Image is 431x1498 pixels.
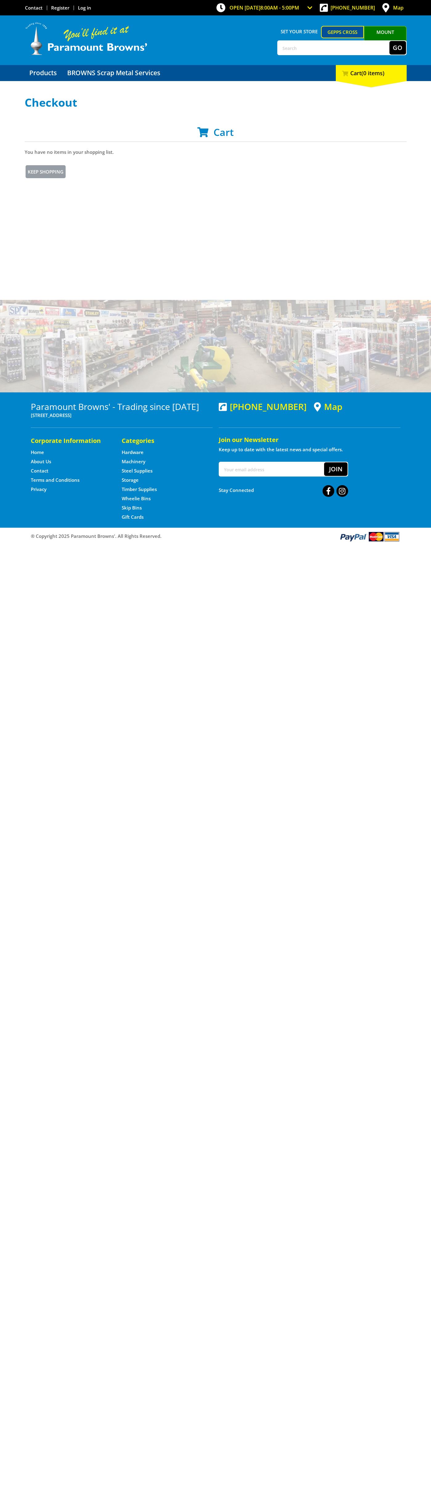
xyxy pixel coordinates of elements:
a: Log in [78,5,91,11]
a: Go to the About Us page [31,458,51,465]
a: Go to the Hardware page [122,449,144,456]
input: Your email address [219,462,324,476]
a: Go to the Terms and Conditions page [31,477,79,483]
a: Go to the Products page [25,65,61,81]
p: Keep up to date with the latest news and special offers. [219,446,401,453]
div: Cart [336,65,407,81]
a: Go to the Timber Supplies page [122,486,157,493]
p: [STREET_ADDRESS] [31,411,213,419]
span: OPEN [DATE] [230,4,299,11]
input: Search [278,41,389,55]
a: Go to the Privacy page [31,486,47,493]
div: ® Copyright 2025 Paramount Browns'. All Rights Reserved. [25,531,407,542]
a: Go to the Wheelie Bins page [122,495,151,502]
a: Go to the Gift Cards page [122,514,144,520]
span: 8:00am - 5:00pm [260,4,299,11]
a: Go to the Machinery page [122,458,145,465]
button: Go [389,41,406,55]
a: Go to the Skip Bins page [122,505,142,511]
img: PayPal, Mastercard, Visa accepted [339,531,401,542]
h5: Categories [122,436,200,445]
span: (0 items) [361,69,384,77]
h1: Checkout [25,96,407,109]
span: Set your store [277,26,321,37]
div: Stay Connected [219,483,348,497]
a: Go to the Contact page [25,5,43,11]
span: Cart [213,125,234,139]
a: View a map of Gepps Cross location [314,402,342,412]
a: Go to the Storage page [122,477,139,483]
a: Go to the Steel Supplies page [122,468,152,474]
a: Go to the registration page [51,5,69,11]
h5: Join our Newsletter [219,436,401,444]
a: Go to the Home page [31,449,44,456]
img: Paramount Browns' [25,22,148,56]
a: Mount [PERSON_NAME] [364,26,407,49]
div: [PHONE_NUMBER] [219,402,307,411]
a: Keep Shopping [25,164,67,179]
a: Go to the Contact page [31,468,48,474]
button: Join [324,462,348,476]
a: Gepps Cross [321,26,364,38]
p: You have no items in your shopping list. [25,148,407,156]
h5: Corporate Information [31,436,109,445]
h3: Paramount Browns' - Trading since [DATE] [31,402,213,411]
a: Go to the BROWNS Scrap Metal Services page [63,65,165,81]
